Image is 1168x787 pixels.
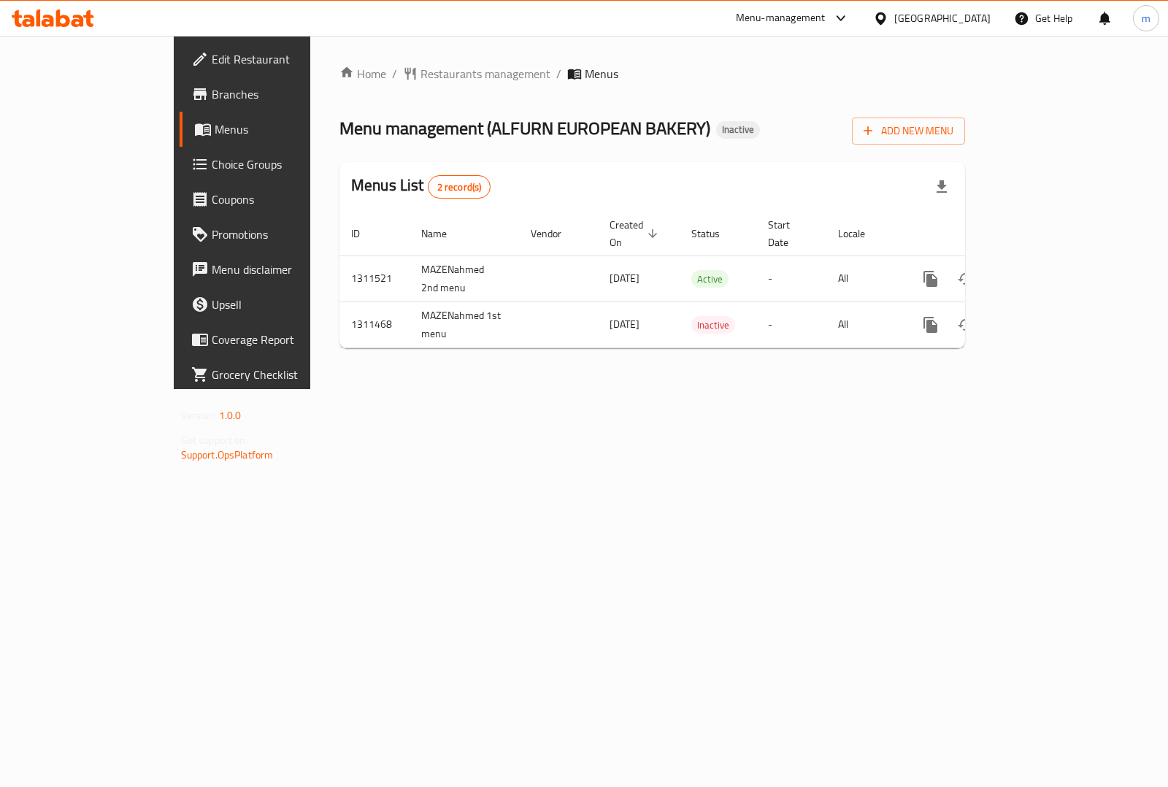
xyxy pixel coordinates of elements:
[691,316,735,334] div: Inactive
[691,270,729,288] div: Active
[180,252,369,287] a: Menu disclaimer
[212,366,357,383] span: Grocery Checklist
[894,10,991,26] div: [GEOGRAPHIC_DATA]
[180,42,369,77] a: Edit Restaurant
[556,65,561,82] li: /
[212,331,357,348] span: Coverage Report
[212,156,357,173] span: Choice Groups
[1142,10,1150,26] span: m
[585,65,618,82] span: Menus
[420,65,550,82] span: Restaurants management
[924,169,959,204] div: Export file
[838,225,884,242] span: Locale
[180,112,369,147] a: Menus
[181,406,217,425] span: Version:
[351,225,379,242] span: ID
[421,225,466,242] span: Name
[756,302,826,348] td: -
[948,307,983,342] button: Change Status
[181,445,274,464] a: Support.OpsPlatform
[180,77,369,112] a: Branches
[212,296,357,313] span: Upsell
[610,315,639,334] span: [DATE]
[913,307,948,342] button: more
[428,175,491,199] div: Total records count
[410,256,519,302] td: MAZENahmed 2nd menu
[339,212,1065,348] table: enhanced table
[339,302,410,348] td: 1311468
[768,216,809,251] span: Start Date
[902,212,1065,256] th: Actions
[864,122,953,140] span: Add New Menu
[852,118,965,145] button: Add New Menu
[180,357,369,392] a: Grocery Checklist
[736,9,826,27] div: Menu-management
[531,225,580,242] span: Vendor
[212,191,357,208] span: Coupons
[215,120,357,138] span: Menus
[429,180,491,194] span: 2 record(s)
[392,65,397,82] li: /
[219,406,242,425] span: 1.0.0
[610,269,639,288] span: [DATE]
[339,256,410,302] td: 1311521
[826,256,902,302] td: All
[180,287,369,322] a: Upsell
[180,322,369,357] a: Coverage Report
[826,302,902,348] td: All
[948,261,983,296] button: Change Status
[212,261,357,278] span: Menu disclaimer
[691,271,729,288] span: Active
[691,317,735,334] span: Inactive
[212,50,357,68] span: Edit Restaurant
[410,302,519,348] td: MAZENahmed 1st menu
[913,261,948,296] button: more
[180,147,369,182] a: Choice Groups
[403,65,550,82] a: Restaurants management
[691,225,739,242] span: Status
[610,216,662,251] span: Created On
[339,112,710,145] span: Menu management ( ALFURN EUROPEAN BAKERY )
[351,174,491,199] h2: Menus List
[180,182,369,217] a: Coupons
[339,65,965,82] nav: breadcrumb
[212,226,357,243] span: Promotions
[181,431,248,450] span: Get support on:
[756,256,826,302] td: -
[716,121,760,139] div: Inactive
[212,85,357,103] span: Branches
[180,217,369,252] a: Promotions
[716,123,760,136] span: Inactive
